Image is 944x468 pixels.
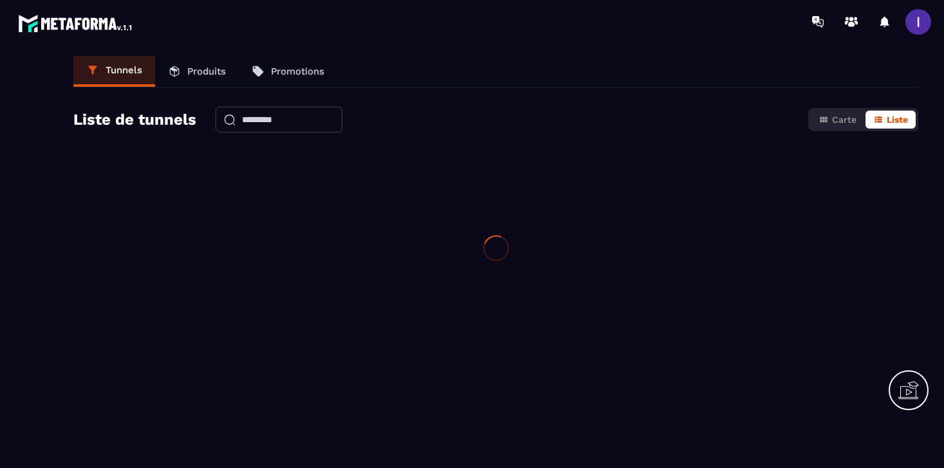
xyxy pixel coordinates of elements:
span: Carte [832,114,856,125]
a: Promotions [239,56,337,87]
p: Promotions [271,66,324,77]
a: Produits [155,56,239,87]
span: Liste [887,114,908,125]
button: Carte [811,111,864,129]
p: Produits [187,66,226,77]
h2: Liste de tunnels [73,107,196,132]
a: Tunnels [73,56,155,87]
button: Liste [865,111,916,129]
p: Tunnels [106,64,142,76]
img: logo [18,12,134,35]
